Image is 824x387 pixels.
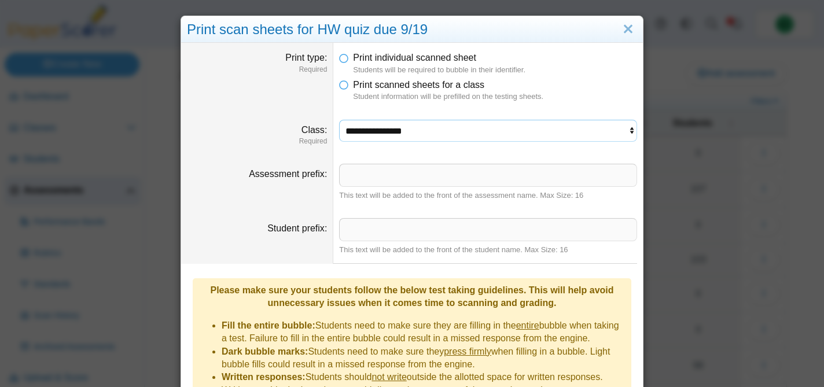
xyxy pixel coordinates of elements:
dfn: Required [187,137,327,146]
b: Please make sure your students follow the below test taking guidelines. This will help avoid unne... [210,285,613,308]
div: This text will be added to the front of the assessment name. Max Size: 16 [339,190,637,201]
li: Students need to make sure they when filling in a bubble. Light bubble fills could result in a mi... [222,345,626,371]
a: Close [619,20,637,39]
u: not write [371,372,406,382]
span: Print individual scanned sheet [353,53,476,62]
dfn: Student information will be prefilled on the testing sheets. [353,91,637,102]
div: Print scan sheets for HW quiz due 9/19 [181,16,643,43]
dfn: Students will be required to bubble in their identifier. [353,65,637,75]
li: Students need to make sure they are filling in the bubble when taking a test. Failure to fill in ... [222,319,626,345]
b: Fill the entire bubble: [222,320,315,330]
dfn: Required [187,65,327,75]
b: Written responses: [222,372,306,382]
div: This text will be added to the front of the student name. Max Size: 16 [339,245,637,255]
label: Assessment prefix [249,169,327,179]
label: Class [301,125,327,135]
u: press firmly [444,347,491,356]
u: entire [516,320,539,330]
span: Print scanned sheets for a class [353,80,484,90]
b: Dark bubble marks: [222,347,308,356]
label: Print type [285,53,327,62]
label: Student prefix [267,223,327,233]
